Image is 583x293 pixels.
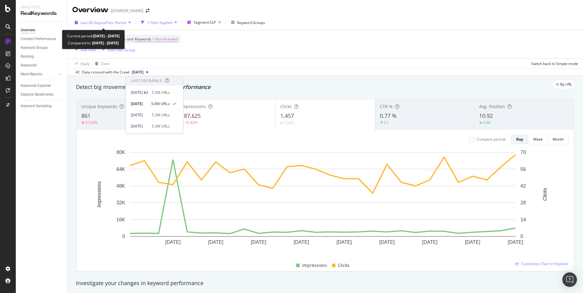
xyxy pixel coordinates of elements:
[85,120,98,125] div: 27.03%
[483,120,490,125] div: 9.68
[111,8,143,14] div: [DOMAIN_NAME]
[21,5,62,10] div: Analytics
[379,240,394,245] text: [DATE]
[520,166,526,172] text: 56
[237,20,265,25] div: Keyword Groups
[82,70,129,75] div: Data crossed with the Crawl
[533,137,543,142] div: Week
[155,35,178,43] span: Non-Branded
[21,62,37,69] div: Keywords
[181,112,201,119] span: 187,625
[72,46,97,53] button: Add Filter
[131,112,148,118] div: [DATE]
[384,120,389,125] div: 0.1
[208,240,223,245] text: [DATE]
[21,45,63,51] a: Keyword Groups
[21,10,62,17] div: RealKeywords
[127,36,133,42] span: and
[117,200,125,205] text: 32K
[294,240,309,245] text: [DATE]
[72,18,133,27] button: Last 28 DaysvsPrev. Period
[93,33,120,39] b: [DATE] - [DATE]
[67,32,120,39] div: Current period:
[560,83,572,86] span: By URL
[229,18,268,27] button: Keyword Groups
[131,78,162,83] div: Last 10 Crawls
[21,83,51,89] div: Keywords Explorer
[520,234,523,239] text: 0
[117,183,125,189] text: 48K
[151,101,170,106] div: 5.0M URLs
[21,45,48,51] div: Keyword Groups
[516,137,523,142] div: Day
[479,104,505,109] span: Avg. Position
[152,36,154,42] span: =
[82,149,564,255] svg: A chart.
[280,104,292,109] span: Clicks
[93,59,110,68] button: Clear
[165,240,180,245] text: [DATE]
[302,262,327,269] span: Impressions
[21,36,63,42] a: Content Performance
[21,103,52,109] div: Keyword Sampling
[21,62,63,69] a: Keywords
[117,166,125,172] text: 64K
[21,83,63,89] a: Keywords Explorer
[284,120,294,125] div: 3.04%
[91,40,119,46] b: [DATE] - [DATE]
[146,9,149,13] div: arrow-right-arrow-left
[21,71,42,77] div: More Reports
[102,20,126,25] span: vs Prev. Period
[520,200,526,205] text: 28
[80,20,102,25] span: Last 28 Days
[131,101,148,106] div: [DATE]
[129,69,151,76] button: [DATE]
[336,240,352,245] text: [DATE]
[185,120,197,125] div: 10.42%
[138,18,179,27] button: 1 Filter Applied
[122,234,125,239] text: 0
[181,104,206,109] span: Impressions
[280,122,283,124] img: Equal
[76,279,574,287] div: Investigate your changes in keyword performance
[21,91,63,98] a: Explorer Bookmarks
[520,183,526,189] text: 42
[515,261,569,266] a: Customize Chart in Explorer
[520,217,526,222] text: 14
[152,90,170,95] div: 5.3M URLs
[21,53,63,60] a: Ranking
[101,61,110,66] div: Clear
[21,91,53,98] div: Explorer Bookmarks
[185,18,223,27] button: Segment:SLP
[479,112,493,119] span: 10.92
[21,103,63,109] a: Keyword Sampling
[107,47,135,53] div: Add Filter Group
[562,272,577,287] div: Open Intercom Messenger
[72,59,90,68] button: Apply
[81,104,117,109] span: Unique Keywords
[147,20,172,25] div: 1 Filter Applied
[548,135,569,144] button: Month
[152,123,170,129] div: 5.3M URLs
[152,112,170,118] div: 5.3M URLs
[21,27,35,33] div: Overview
[135,36,151,42] span: Keywords
[81,112,90,119] span: 861
[511,135,528,144] button: Day
[68,39,119,46] div: Compared to:
[131,90,148,95] div: [DATE] #2
[194,20,216,25] span: Segment: SLP
[117,217,125,222] text: 16K
[117,150,125,155] text: 80K
[21,36,56,42] div: Content Performance
[380,104,393,109] span: CTR %
[132,70,144,75] span: 2025 Sep. 18th
[380,112,397,119] span: 0.77 %
[422,240,437,245] text: [DATE]
[521,261,569,266] span: Customize Chart in Explorer
[251,240,266,245] text: [DATE]
[477,137,506,142] div: Compare periods
[280,112,294,119] span: 1,457
[529,59,578,68] button: Switch back to Simple mode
